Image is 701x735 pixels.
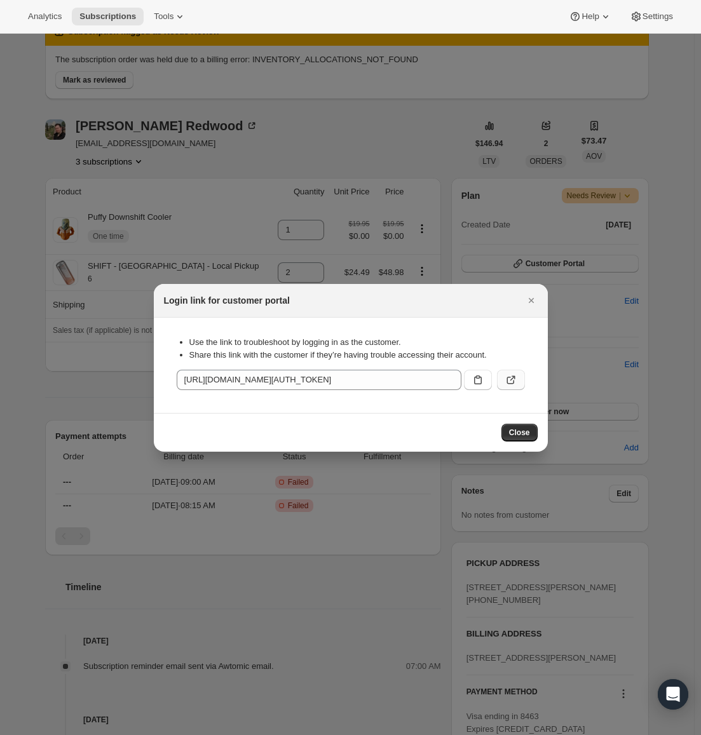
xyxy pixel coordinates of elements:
span: Subscriptions [79,11,136,22]
button: Analytics [20,8,69,25]
span: Analytics [28,11,62,22]
button: Settings [622,8,681,25]
button: Close [522,292,540,309]
span: Close [509,428,530,438]
li: Use the link to troubleshoot by logging in as the customer. [189,336,525,349]
button: Close [501,424,538,442]
span: Help [582,11,599,22]
span: Settings [643,11,673,22]
button: Tools [146,8,194,25]
li: Share this link with the customer if they’re having trouble accessing their account. [189,349,525,361]
button: Help [561,8,619,25]
div: Open Intercom Messenger [658,679,688,710]
h2: Login link for customer portal [164,294,290,307]
button: Subscriptions [72,8,144,25]
span: Tools [154,11,174,22]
